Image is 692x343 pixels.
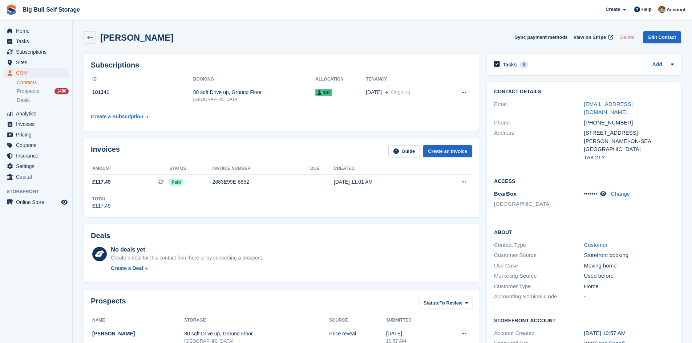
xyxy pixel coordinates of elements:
span: 107 [315,89,332,96]
div: Moving home [584,262,674,270]
span: Ongoing [391,89,410,95]
span: Storefront [7,188,72,195]
a: menu [4,57,69,68]
div: 101341 [91,89,193,96]
th: Status [169,163,212,175]
span: Pricing [16,130,60,140]
h2: About [494,228,674,236]
h2: Storefront Account [494,317,674,324]
th: Created [334,163,433,175]
a: Add [652,61,662,69]
div: [GEOGRAPHIC_DATA] [193,96,315,103]
th: Submitted [386,315,440,326]
a: Create an Invoice [423,145,472,157]
a: menu [4,119,69,129]
span: Settings [16,161,60,171]
span: To Review [440,299,462,307]
h2: [PERSON_NAME] [100,33,173,42]
div: [DATE] 11:01 AM [334,178,433,186]
div: Home [584,282,674,291]
div: Customer Type [494,282,584,291]
div: Address [494,129,584,162]
div: Create a Subscription [91,113,143,121]
div: Used before [584,272,674,280]
div: Accounting Nominal Code [494,293,584,301]
span: Online Store [16,197,60,207]
a: [EMAIL_ADDRESS][DOMAIN_NAME] [584,101,633,115]
th: Amount [91,163,169,175]
button: Delete [617,31,637,43]
h2: Tasks [503,61,517,68]
th: ID [91,74,193,85]
span: Create [606,6,620,13]
a: menu [4,109,69,119]
div: [PERSON_NAME] [92,330,184,338]
div: Contact Type [494,241,584,249]
div: [PHONE_NUMBER] [584,119,674,127]
span: Tasks [16,36,60,46]
a: Contacts [17,79,69,86]
span: Invoices [16,119,60,129]
div: 2883E99E-6852 [213,178,310,186]
a: menu [4,140,69,150]
a: Preview store [60,198,69,207]
div: [GEOGRAPHIC_DATA] [584,145,674,154]
div: 80 sqft Drive up, Ground Floor [184,330,329,338]
span: Home [16,26,60,36]
button: Sync payment methods [515,31,568,43]
a: Edit Contact [643,31,681,43]
span: £117.49 [92,178,111,186]
div: TA8 2TY [584,154,674,162]
span: CRM [16,68,60,78]
div: 0 [520,61,528,68]
span: Prospects [17,88,39,95]
a: menu [4,197,69,207]
div: Marketing Source [494,272,584,280]
h2: Deals [91,232,110,240]
a: Customer [584,242,608,248]
div: [DATE] [386,330,440,338]
a: Create a Deal [111,265,263,272]
button: Status: To Review [420,297,472,309]
div: Customer Source [494,251,584,260]
a: Guide [388,145,420,157]
span: Paid [169,179,183,186]
img: Mike Llewellen Palmer [658,6,665,13]
a: Change [611,191,630,197]
div: - [584,293,674,301]
th: Invoice number [213,163,310,175]
th: Tenancy [366,74,445,85]
div: 1480 [54,88,69,94]
span: Capital [16,172,60,182]
a: Prospects 1480 [17,87,69,95]
th: Source [329,315,386,326]
th: Name [91,315,184,326]
span: Subscriptions [16,47,60,57]
h2: Prospects [91,297,126,310]
th: Due [310,163,334,175]
div: Price reveal [329,330,386,338]
div: No deals yet [111,245,263,254]
h2: Subscriptions [91,61,472,69]
th: Allocation [315,74,366,85]
span: Status: [424,299,440,307]
div: Total [92,196,111,202]
li: [GEOGRAPHIC_DATA] [494,200,584,208]
span: Deals [17,97,30,104]
a: menu [4,47,69,57]
div: Account Created [494,329,584,338]
a: View on Stripe [571,31,615,43]
h2: Invoices [91,145,120,157]
span: Insurance [16,151,60,161]
div: £117.49 [92,202,111,210]
span: Help [642,6,652,13]
h2: Contact Details [494,89,674,95]
a: Deals [17,97,69,104]
div: Storefront booking [584,251,674,260]
span: Sites [16,57,60,68]
a: menu [4,161,69,171]
a: menu [4,68,69,78]
div: Create a deal for this contact from here or by converting a prospect. [111,254,263,262]
div: [STREET_ADDRESS] [584,129,674,137]
span: ••••••• [584,191,598,197]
